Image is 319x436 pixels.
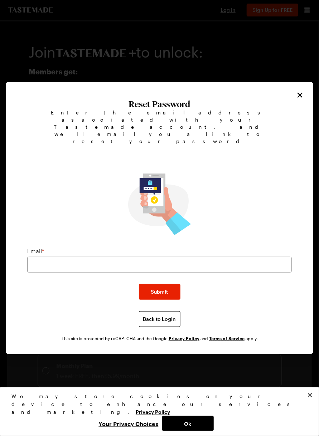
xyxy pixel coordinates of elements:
div: This site is protected by reCAPTCHA and the Google and apply. [62,335,257,341]
div: Privacy [11,392,301,431]
span: Enter the email address associated with your Tastemade account, and we'll email you a link to res... [27,109,292,145]
button: Close [295,90,305,100]
button: Your Privacy Choices [95,416,162,431]
h1: Reset Password [13,99,306,109]
button: Ok [162,416,214,431]
img: Reset Password [128,173,191,236]
a: Google Privacy Policy [169,335,199,341]
button: Close [302,387,318,403]
a: Google Terms of Service [209,335,245,341]
span: Submit [151,288,168,295]
button: Submit [139,284,180,300]
button: Back to Login [139,311,180,327]
a: More information about your privacy, opens in a new tab [136,408,170,415]
label: Email [27,247,44,255]
div: We may store cookies on your device to enhance our services and marketing. [11,392,301,416]
span: Back to Login [143,315,176,323]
